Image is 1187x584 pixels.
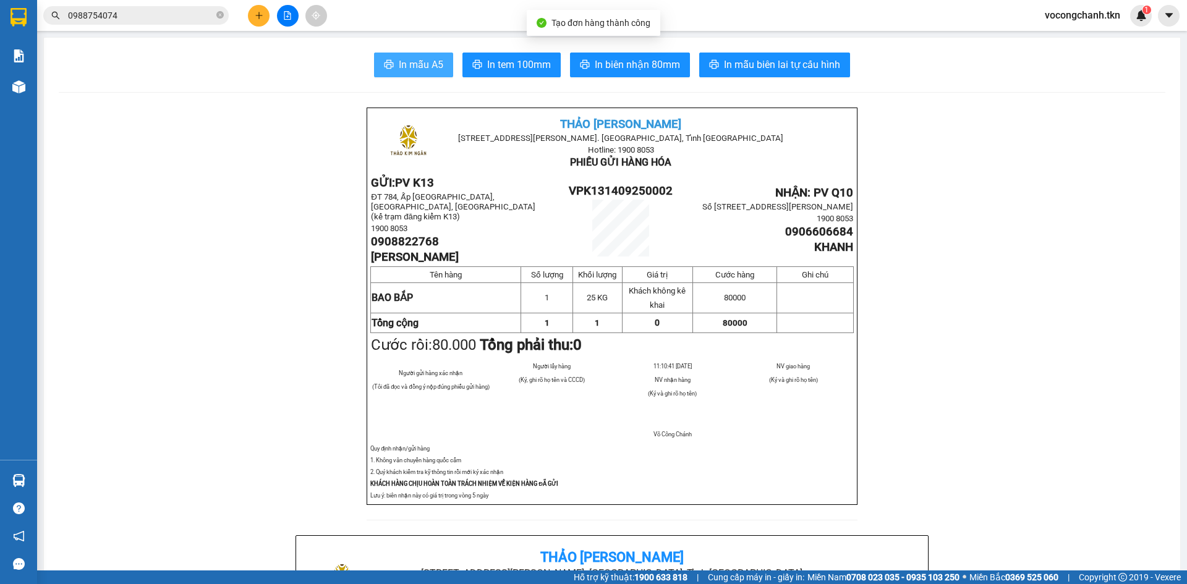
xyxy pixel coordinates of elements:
strong: 1900 633 818 [634,572,687,582]
span: NV giao hàng [776,363,810,370]
img: warehouse-icon [12,474,25,487]
span: Số [STREET_ADDRESS][PERSON_NAME] [702,202,853,211]
b: Thảo [PERSON_NAME] [540,549,684,565]
span: 0908822768 [371,235,439,248]
span: (Ký và ghi rõ họ tên) [648,390,697,397]
span: 11:10:41 [DATE] [653,363,692,370]
span: Hỗ trợ kỹ thuật: [574,570,687,584]
span: Miền Bắc [969,570,1058,584]
span: | [697,570,699,584]
span: aim [312,11,320,20]
span: Lưu ý: biên nhận này có giá trị trong vòng 5 ngày [370,492,488,499]
span: Cước rồi: [371,336,582,353]
span: VPK131409250002 [569,184,673,198]
span: [STREET_ADDRESS][PERSON_NAME]. [GEOGRAPHIC_DATA], Tỉnh [GEOGRAPHIC_DATA] [458,133,783,143]
span: 1 [545,293,549,302]
li: [STREET_ADDRESS][PERSON_NAME]. [GEOGRAPHIC_DATA], Tỉnh [GEOGRAPHIC_DATA] [411,565,812,581]
img: logo [378,112,439,173]
span: Số lượng [531,270,563,279]
span: PHIẾU GỬI HÀNG HÓA [570,156,671,168]
strong: 0708 023 035 - 0935 103 250 [846,572,959,582]
strong: Tổng cộng [372,317,419,329]
span: 1900 8053 [817,214,853,223]
span: THẢO [PERSON_NAME] [560,117,681,131]
input: Tìm tên, số ĐT hoặc mã đơn [68,9,214,22]
span: vocongchanh.tkn [1035,7,1130,23]
span: close-circle [216,11,224,19]
span: In mẫu A5 [399,57,443,72]
span: Cước hàng [715,270,754,279]
span: 80000 [724,293,746,302]
span: Tên hàng [430,270,462,279]
button: aim [305,5,327,27]
span: search [51,11,60,20]
span: Khối lượng [578,270,616,279]
span: (Ký, ghi rõ họ tên và CCCD) [519,376,585,383]
button: plus [248,5,270,27]
span: Giá trị [647,270,668,279]
span: printer [580,59,590,71]
span: close-circle [216,10,224,22]
span: Khách không kê khai [629,286,686,310]
span: 0906606684 [785,225,853,239]
span: PV K13 [395,176,434,190]
span: BAO BẮP [372,292,413,303]
span: message [13,558,25,570]
span: 1900 8053 [371,224,407,233]
span: Miền Nam [807,570,959,584]
span: KHANH [814,240,853,254]
img: icon-new-feature [1136,10,1147,21]
strong: GỬI: [371,176,434,190]
span: copyright [1118,573,1127,582]
span: ĐT 784, Ấp [GEOGRAPHIC_DATA], [GEOGRAPHIC_DATA], [GEOGRAPHIC_DATA] (kế trạm đăng kiểm K13) [371,192,535,221]
button: caret-down [1158,5,1180,27]
li: [STREET_ADDRESS][PERSON_NAME]. [GEOGRAPHIC_DATA], Tỉnh [GEOGRAPHIC_DATA] [116,30,517,46]
span: Người gửi hàng xác nhận [399,370,462,376]
button: printerIn tem 100mm [462,53,561,77]
span: ⚪️ [963,575,966,580]
span: 1. Không vân chuyển hàng quốc cấm [370,457,461,463]
span: printer [384,59,394,71]
span: | [1068,570,1070,584]
span: printer [709,59,719,71]
img: warehouse-icon [12,80,25,93]
span: printer [472,59,482,71]
span: 2. Quý khách kiểm tra kỹ thông tin rồi mới ký xác nhận [370,468,503,475]
span: 80.000 [432,336,476,353]
img: solution-icon [12,49,25,62]
span: Võ Công Chánh [653,431,692,438]
span: check-circle [537,18,547,28]
img: logo-vxr [11,8,27,27]
span: NV nhận hàng [655,376,691,383]
span: (Tôi đã đọc và đồng ý nộp đúng phiếu gửi hàng) [372,383,490,390]
span: plus [255,11,263,20]
span: Người lấy hàng [533,363,571,370]
strong: KHÁCH HÀNG CHỊU HOÀN TOÀN TRÁCH NHIỆM VỀ KIỆN HÀNG ĐÃ GỬI [370,480,558,487]
img: logo.jpg [15,15,77,77]
span: Hotline: 1900 8053 [588,145,654,154]
span: 1 [545,318,550,328]
span: Tạo đơn hàng thành công [551,18,650,28]
li: Hotline: 1900 8153 [116,46,517,61]
strong: 0369 525 060 [1005,572,1058,582]
span: file-add [283,11,292,20]
span: In mẫu biên lai tự cấu hình [724,57,840,72]
span: (Ký và ghi rõ họ tên) [769,376,818,383]
sup: 1 [1142,6,1151,14]
span: In tem 100mm [487,57,551,72]
span: NHẬN: PV Q10 [775,186,853,200]
button: printerIn biên nhận 80mm [570,53,690,77]
span: Ghi chú [802,270,828,279]
span: 0 [573,336,582,353]
span: caret-down [1164,10,1175,21]
button: file-add [277,5,299,27]
span: 0 [655,318,660,328]
span: 1 [1144,6,1149,14]
b: GỬI : PV K13 [15,90,113,110]
button: printerIn mẫu A5 [374,53,453,77]
span: 25 KG [587,293,608,302]
button: printerIn mẫu biên lai tự cấu hình [699,53,850,77]
span: 80000 [723,318,747,328]
span: question-circle [13,502,25,514]
span: Quy định nhận/gửi hàng [370,445,430,452]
